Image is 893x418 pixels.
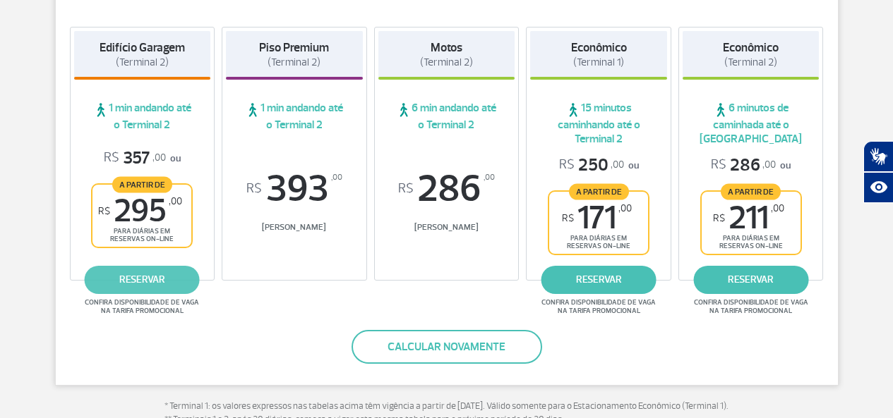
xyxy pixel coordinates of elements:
span: 211 [713,202,784,234]
span: para diárias em reservas on-line [714,234,789,250]
span: 1 min andando até o Terminal 2 [74,101,211,132]
span: Confira disponibilidade de vaga na tarifa promocional [83,298,201,315]
span: 357 [104,147,166,169]
span: 171 [562,202,632,234]
strong: Econômico [571,40,627,55]
strong: Econômico [723,40,779,55]
button: Calcular novamente [352,330,542,364]
span: (Terminal 2) [420,56,473,69]
strong: Motos [431,40,462,55]
span: Confira disponibilidade de vaga na tarifa promocional [539,298,658,315]
span: A partir de [721,183,781,199]
button: Abrir tradutor de língua de sinais. [863,141,893,172]
a: reservar [541,266,657,294]
span: 286 [378,170,515,208]
sup: ,00 [169,195,182,207]
span: (Terminal 2) [268,56,320,69]
span: 6 minutos de caminhada até o [GEOGRAPHIC_DATA] [683,101,820,146]
span: 393 [226,170,363,208]
sup: ,00 [331,170,342,185]
span: A partir de [112,176,172,192]
span: 15 minutos caminhando até o Terminal 2 [530,101,667,146]
button: Abrir recursos assistivos. [863,172,893,203]
span: 6 min andando até o Terminal 2 [378,101,515,132]
span: Confira disponibilidade de vaga na tarifa promocional [692,298,810,315]
sup: ,00 [484,170,495,185]
div: Plugin de acessibilidade da Hand Talk. [863,141,893,203]
span: [PERSON_NAME] [378,222,515,233]
strong: Piso Premium [259,40,329,55]
span: (Terminal 1) [573,56,624,69]
p: ou [104,147,181,169]
sup: ,00 [618,202,632,214]
sup: R$ [713,212,725,224]
sup: R$ [246,181,262,197]
strong: Edifício Garagem [100,40,185,55]
a: reservar [693,266,808,294]
sup: ,00 [771,202,784,214]
span: (Terminal 2) [116,56,169,69]
sup: R$ [562,212,574,224]
sup: R$ [398,181,414,197]
span: 250 [559,154,624,176]
p: ou [559,154,639,176]
span: 295 [98,195,182,227]
span: [PERSON_NAME] [226,222,363,233]
a: reservar [85,266,200,294]
span: A partir de [569,183,629,199]
span: para diárias em reservas on-line [104,227,179,243]
p: ou [711,154,791,176]
span: para diárias em reservas on-line [561,234,636,250]
span: (Terminal 2) [724,56,777,69]
span: 1 min andando até o Terminal 2 [226,101,363,132]
span: 286 [711,154,776,176]
sup: R$ [98,205,110,217]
